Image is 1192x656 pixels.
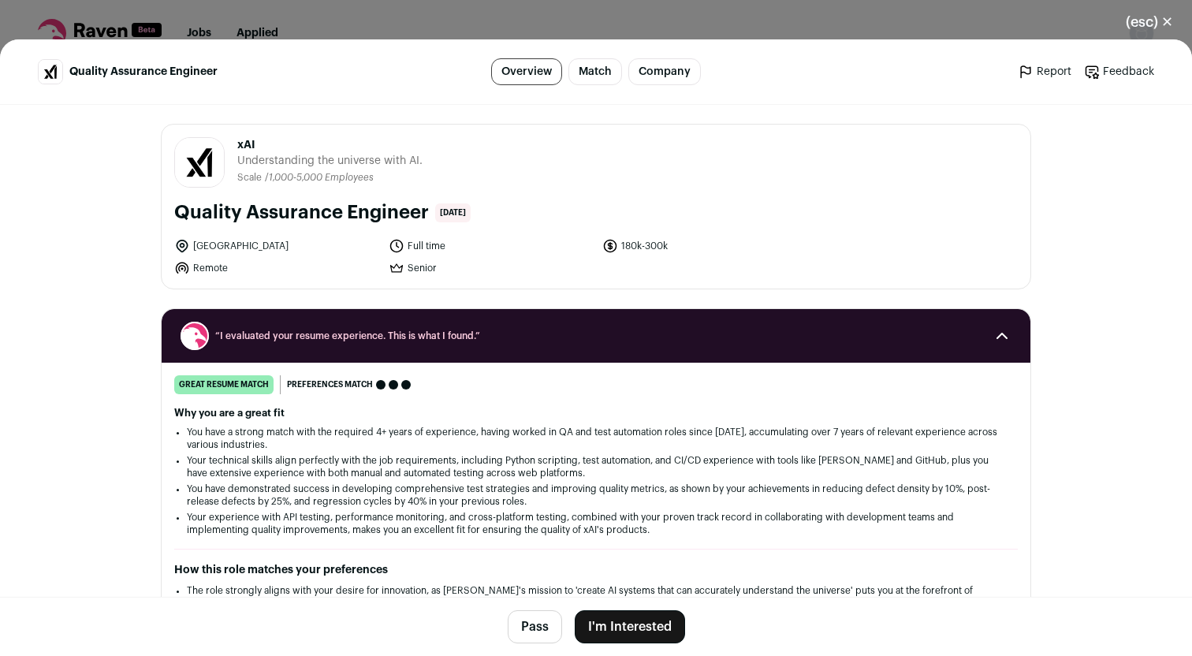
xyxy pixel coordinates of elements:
h1: Quality Assurance Engineer [174,200,429,225]
span: 1,000-5,000 Employees [269,173,374,182]
li: Your technical skills align perfectly with the job requirements, including Python scripting, test... [187,454,1005,479]
a: Company [628,58,701,85]
span: Preferences match [287,377,373,393]
li: You have a strong match with the required 4+ years of experience, having worked in QA and test au... [187,426,1005,451]
a: Match [568,58,622,85]
button: Pass [508,610,562,643]
span: Quality Assurance Engineer [69,64,218,80]
img: 1c83009fa4f7cde7cb39cbbab8c4a426dc53311057c27b3c23d82261299489ff.jpg [175,138,224,187]
li: 180k-300k [602,238,807,254]
li: The role strongly aligns with your desire for innovation, as [PERSON_NAME]'s mission to 'create A... [187,584,1005,609]
h2: Why you are a great fit [174,407,1018,419]
button: I'm Interested [575,610,685,643]
a: Report [1018,64,1071,80]
a: Feedback [1084,64,1154,80]
li: Remote [174,260,379,276]
span: xAI [237,137,423,153]
span: [DATE] [435,203,471,222]
span: “I evaluated your resume experience. This is what I found.” [215,330,977,342]
li: [GEOGRAPHIC_DATA] [174,238,379,254]
a: Overview [491,58,562,85]
div: great resume match [174,375,274,394]
h2: How this role matches your preferences [174,562,1018,578]
img: 1c83009fa4f7cde7cb39cbbab8c4a426dc53311057c27b3c23d82261299489ff.jpg [39,60,62,84]
li: Senior [389,260,594,276]
li: Scale [237,172,265,184]
button: Close modal [1107,5,1192,39]
li: Full time [389,238,594,254]
li: Your experience with API testing, performance monitoring, and cross-platform testing, combined wi... [187,511,1005,536]
li: / [265,172,374,184]
span: Understanding the universe with AI. [237,153,423,169]
li: You have demonstrated success in developing comprehensive test strategies and improving quality m... [187,483,1005,508]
